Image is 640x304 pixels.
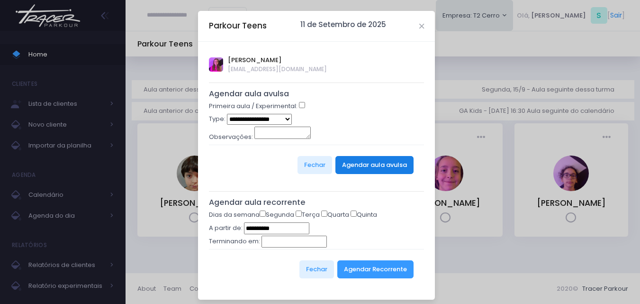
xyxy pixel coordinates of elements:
[351,210,377,220] label: Quinta
[209,114,225,124] label: Type:
[228,55,327,65] span: [PERSON_NAME]
[209,89,424,99] h5: Agendar aula avulsa
[260,210,294,220] label: Segunda
[296,211,302,217] input: Terça
[351,211,357,217] input: Quinta
[321,210,349,220] label: Quarta
[321,211,327,217] input: Quarta
[299,260,334,278] button: Fechar
[209,223,243,233] label: A partir de:
[419,24,424,28] button: Close
[209,198,424,207] h5: Agendar aula recorrente
[209,101,297,111] label: Primeira aula / Experimental:
[209,132,253,142] label: Observações:
[300,20,386,29] h6: 11 de Setembro de 2025
[209,20,267,32] h5: Parkour Teens
[228,65,327,74] span: [EMAIL_ADDRESS][DOMAIN_NAME]
[296,210,320,220] label: Terça
[209,237,260,246] label: Terminando em:
[337,260,414,278] button: Agendar Recorrente
[260,211,266,217] input: Segunda
[297,156,332,174] button: Fechar
[335,156,414,174] button: Agendar aula avulsa
[209,210,424,289] form: Dias da semana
